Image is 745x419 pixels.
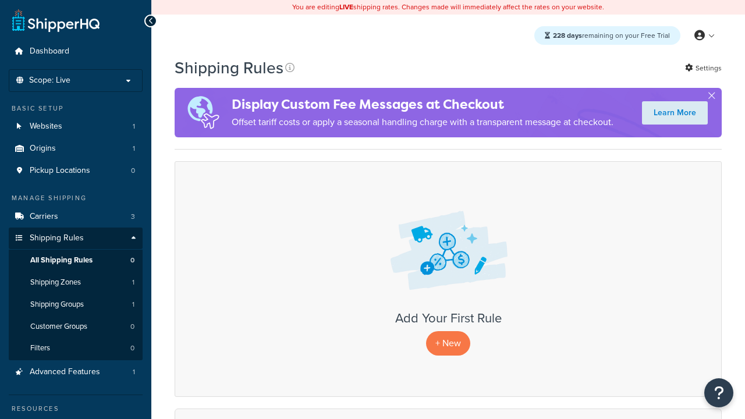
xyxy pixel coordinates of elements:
a: Customer Groups 0 [9,316,143,338]
a: Advanced Features 1 [9,361,143,383]
img: duties-banner-06bc72dcb5fe05cb3f9472aba00be2ae8eb53ab6f0d8bb03d382ba314ac3c341.png [175,88,232,137]
li: Shipping Groups [9,294,143,315]
a: Dashboard [9,41,143,62]
li: All Shipping Rules [9,250,143,271]
a: Shipping Zones 1 [9,272,143,293]
a: Shipping Groups 1 [9,294,143,315]
span: Origins [30,144,56,154]
a: Pickup Locations 0 [9,160,143,182]
span: Dashboard [30,47,69,56]
li: Websites [9,116,143,137]
span: 1 [133,122,135,132]
a: Carriers 3 [9,206,143,228]
span: 0 [131,166,135,176]
a: Settings [685,60,722,76]
b: LIVE [339,2,353,12]
span: 1 [133,144,135,154]
span: Scope: Live [29,76,70,86]
span: Advanced Features [30,367,100,377]
span: 0 [130,343,134,353]
a: Filters 0 [9,338,143,359]
span: 1 [132,300,134,310]
li: Shipping Rules [9,228,143,360]
h3: Add Your First Rule [187,311,709,325]
p: + New [426,331,470,355]
span: Filters [30,343,50,353]
a: ShipperHQ Home [12,9,100,32]
span: Shipping Zones [30,278,81,287]
a: Shipping Rules [9,228,143,249]
div: Basic Setup [9,104,143,113]
li: Pickup Locations [9,160,143,182]
span: Carriers [30,212,58,222]
li: Origins [9,138,143,159]
p: Offset tariff costs or apply a seasonal handling charge with a transparent message at checkout. [232,114,613,130]
div: Resources [9,404,143,414]
span: Shipping Groups [30,300,84,310]
span: 0 [130,255,134,265]
li: Filters [9,338,143,359]
h4: Display Custom Fee Messages at Checkout [232,95,613,114]
span: Shipping Rules [30,233,84,243]
a: Websites 1 [9,116,143,137]
span: Customer Groups [30,322,87,332]
button: Open Resource Center [704,378,733,407]
li: Advanced Features [9,361,143,383]
li: Shipping Zones [9,272,143,293]
li: Carriers [9,206,143,228]
span: All Shipping Rules [30,255,93,265]
div: remaining on your Free Trial [534,26,680,45]
span: 0 [130,322,134,332]
span: 1 [133,367,135,377]
h1: Shipping Rules [175,56,283,79]
a: All Shipping Rules 0 [9,250,143,271]
li: Customer Groups [9,316,143,338]
a: Origins 1 [9,138,143,159]
span: 3 [131,212,135,222]
span: 1 [132,278,134,287]
strong: 228 days [553,30,582,41]
div: Manage Shipping [9,193,143,203]
a: Learn More [642,101,708,125]
span: Websites [30,122,62,132]
span: Pickup Locations [30,166,90,176]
